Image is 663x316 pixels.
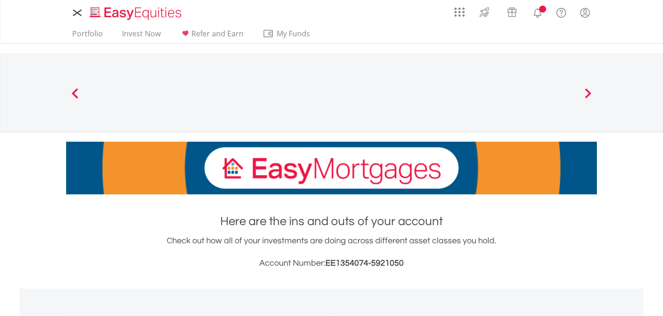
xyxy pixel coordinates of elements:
a: FAQ's and Support [549,2,573,21]
a: Refer and Earn [176,29,247,43]
img: grid-menu-icon.svg [454,7,465,17]
img: EasyMortage Promotion Banner [66,142,597,194]
a: Portfolio [68,29,107,43]
span: EE1354074-5921050 [325,259,404,268]
span: My Funds [263,27,324,40]
a: Vouchers [498,2,526,20]
a: Home page [86,2,185,21]
a: Invest Now [118,29,164,43]
a: My Profile [573,2,597,23]
img: thrive-v2.svg [477,5,492,20]
img: EasyEquities_Logo.png [88,6,185,21]
h3: Account Number: [66,257,597,270]
a: Notifications [526,2,549,21]
span: Refer and Earn [191,28,244,39]
h1: Here are the ins and outs of your account [66,213,597,230]
img: vouchers-v2.svg [504,5,520,20]
div: Check out how all of your investments are doing across different asset classes you hold. [66,234,597,270]
a: AppsGrid [448,2,471,17]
